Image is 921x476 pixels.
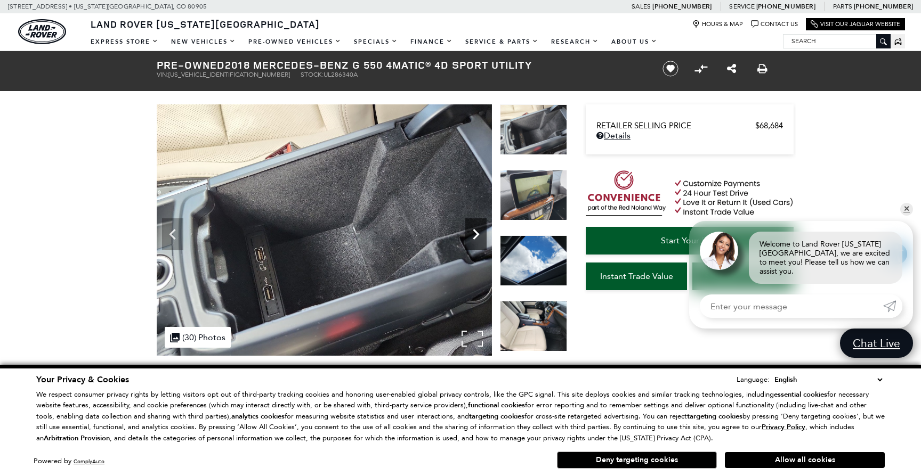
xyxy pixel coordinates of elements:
a: Hours & Map [692,20,743,28]
span: Land Rover [US_STATE][GEOGRAPHIC_DATA] [91,18,320,30]
a: [PHONE_NUMBER] [854,2,913,11]
button: Allow all cookies [725,452,885,468]
span: Chat Live [847,336,906,350]
span: Retailer Selling Price [596,121,755,130]
input: Enter your message [700,294,883,318]
button: Compare Vehicle [693,61,709,77]
img: Used 2018 designo Mystic Blue Metallic Mercedes-Benz G 550 image 19 [500,104,567,155]
a: Submit [883,294,902,318]
div: Next [465,218,487,250]
a: ComplyAuto [74,458,104,465]
img: Used 2018 designo Mystic Blue Metallic Mercedes-Benz G 550 image 19 [157,104,492,356]
span: [US_VEHICLE_IDENTIFICATION_NUMBER] [168,71,290,78]
strong: Arbitration Provision [44,433,110,443]
strong: essential cookies [774,390,827,399]
a: Details [596,130,783,141]
a: [PHONE_NUMBER] [756,2,815,11]
img: Used 2018 designo Mystic Blue Metallic Mercedes-Benz G 550 image 21 [500,235,567,286]
a: Instant Trade Value [586,262,687,290]
strong: functional cookies [468,400,525,410]
a: Finance [404,32,459,51]
span: Parts [833,3,852,10]
select: Language Select [772,374,885,385]
a: Start Your Deal [586,227,794,255]
strong: targeting cookies [687,412,742,421]
nav: Main Navigation [84,32,664,51]
strong: analytics cookies [231,412,285,421]
a: Share this Pre-Owned 2018 Mercedes-Benz G 550 4MATIC® 4D Sport Utility [727,62,736,75]
u: Privacy Policy [762,422,805,432]
strong: Pre-Owned [157,58,225,72]
div: Powered by [34,458,104,465]
span: $68,684 [755,121,783,130]
p: We respect consumer privacy rights by letting visitors opt out of third-party tracking cookies an... [36,389,885,444]
span: Stock: [301,71,324,78]
div: Language: [737,376,770,383]
a: Retailer Selling Price $68,684 [596,121,783,130]
a: Pre-Owned Vehicles [242,32,348,51]
a: Research [545,32,605,51]
a: Chat Live [840,329,913,358]
img: Used 2018 designo Mystic Blue Metallic Mercedes-Benz G 550 image 20 [500,170,567,220]
a: Specials [348,32,404,51]
button: Save vehicle [659,60,682,77]
a: [PHONE_NUMBER] [652,2,712,11]
a: Land Rover [US_STATE][GEOGRAPHIC_DATA] [84,18,326,30]
img: Land Rover [18,19,66,44]
a: About Us [605,32,664,51]
img: Used 2018 designo Mystic Blue Metallic Mercedes-Benz G 550 image 22 [500,301,567,351]
a: Print this Pre-Owned 2018 Mercedes-Benz G 550 4MATIC® 4D Sport Utility [757,62,768,75]
div: (30) Photos [165,327,231,348]
a: land-rover [18,19,66,44]
input: Search [783,35,890,47]
span: Start Your Deal [661,235,719,245]
button: Deny targeting cookies [557,452,717,469]
h1: 2018 Mercedes-Benz G 550 4MATIC® 4D Sport Utility [157,59,644,71]
strong: targeting cookies [469,412,524,421]
span: Sales [632,3,651,10]
a: Visit Our Jaguar Website [811,20,900,28]
a: Service & Parts [459,32,545,51]
span: UL286340A [324,71,358,78]
a: New Vehicles [165,32,242,51]
div: Welcome to Land Rover [US_STATE][GEOGRAPHIC_DATA], we are excited to meet you! Please tell us how... [749,232,902,284]
span: Instant Trade Value [600,271,673,281]
a: [STREET_ADDRESS] • [US_STATE][GEOGRAPHIC_DATA], CO 80905 [8,3,207,10]
div: Previous [162,218,183,250]
span: Your Privacy & Cookies [36,374,129,385]
span: VIN: [157,71,168,78]
img: Agent profile photo [700,232,738,270]
a: Contact Us [751,20,798,28]
span: Service [729,3,754,10]
a: EXPRESS STORE [84,32,165,51]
